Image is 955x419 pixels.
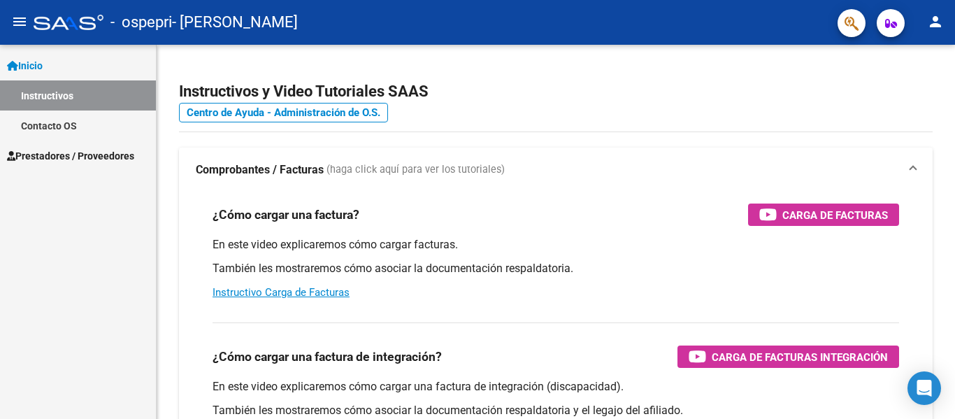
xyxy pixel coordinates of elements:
[927,13,944,30] mat-icon: person
[7,148,134,164] span: Prestadores / Proveedores
[213,403,899,418] p: También les mostraremos cómo asociar la documentación respaldatoria y el legajo del afiliado.
[326,162,505,178] span: (haga click aquí para ver los tutoriales)
[213,286,350,299] a: Instructivo Carga de Facturas
[196,162,324,178] strong: Comprobantes / Facturas
[11,13,28,30] mat-icon: menu
[179,78,933,105] h2: Instructivos y Video Tutoriales SAAS
[213,347,442,367] h3: ¿Cómo cargar una factura de integración?
[712,348,888,366] span: Carga de Facturas Integración
[7,58,43,73] span: Inicio
[782,206,888,224] span: Carga de Facturas
[172,7,298,38] span: - [PERSON_NAME]
[907,371,941,405] div: Open Intercom Messenger
[748,204,899,226] button: Carga de Facturas
[213,261,899,276] p: También les mostraremos cómo asociar la documentación respaldatoria.
[179,148,933,192] mat-expansion-panel-header: Comprobantes / Facturas (haga click aquí para ver los tutoriales)
[213,237,899,253] p: En este video explicaremos cómo cargar facturas.
[213,379,899,395] p: En este video explicaremos cómo cargar una factura de integración (discapacidad).
[213,205,359,225] h3: ¿Cómo cargar una factura?
[110,7,172,38] span: - ospepri
[179,103,388,122] a: Centro de Ayuda - Administración de O.S.
[677,346,899,368] button: Carga de Facturas Integración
